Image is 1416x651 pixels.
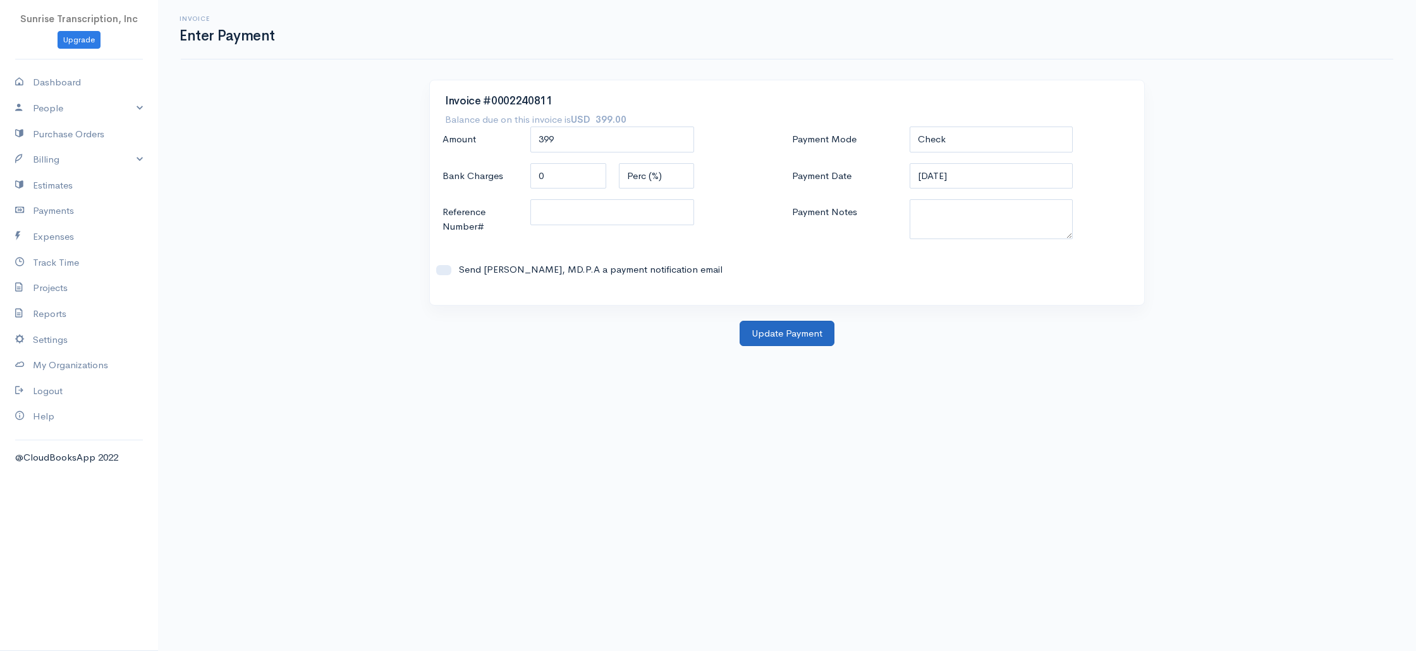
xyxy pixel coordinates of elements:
[180,28,275,44] h1: Enter Payment
[445,113,626,125] h7: Balance due on this invoice is
[786,127,903,152] label: Payment Mode
[445,96,1129,108] h3: Invoice #0002240811
[451,263,776,277] label: Send [PERSON_NAME], MD.P.A a payment notification email
[786,163,903,189] label: Payment Date
[20,13,138,25] span: Sunrise Transcription, Inc
[786,199,903,238] label: Payment Notes
[180,15,275,22] h6: Invoice
[436,199,524,239] label: Reference Number#
[740,321,834,347] button: Update Payment
[571,113,626,125] strong: USD 399.00
[436,163,524,189] label: Bank Charges
[58,31,101,49] a: Upgrade
[15,450,143,465] div: @CloudBooksApp 2022
[436,127,524,152] label: Amount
